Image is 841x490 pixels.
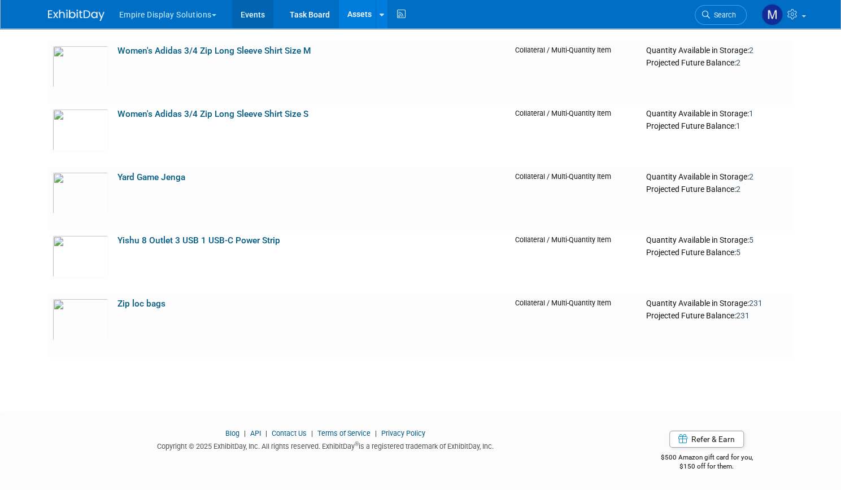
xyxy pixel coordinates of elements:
a: API [250,429,261,438]
span: 231 [748,299,762,308]
div: Quantity Available in Storage: [646,46,788,56]
div: Quantity Available in Storage: [646,109,788,119]
span: Search [710,11,736,19]
a: Privacy Policy [381,429,425,438]
td: Collateral / Multi-Quantity Item [511,104,641,168]
span: 2 [748,172,753,181]
img: Matt h [761,4,783,25]
div: Projected Future Balance: [646,56,788,68]
sup: ® [355,441,359,447]
a: Zip loc bags [117,299,165,309]
span: 5 [748,235,753,244]
span: | [372,429,380,438]
div: $150 off for them. [620,462,794,471]
div: $500 Amazon gift card for you, [620,445,794,471]
a: Women's Adidas 3/4 Zip Long Sleeve Shirt Size S [117,109,308,119]
span: 231 [735,311,749,320]
div: Projected Future Balance: [646,182,788,195]
div: Projected Future Balance: [646,246,788,258]
div: Projected Future Balance: [646,119,788,132]
span: 2 [735,58,740,67]
a: Contact Us [272,429,307,438]
a: Women's Adidas 3/4 Zip Long Sleeve Shirt Size M [117,46,311,56]
a: Search [695,5,747,25]
a: Yishu 8 Outlet 3 USB 1 USB-C Power Strip [117,235,280,246]
span: | [241,429,249,438]
a: Blog [225,429,239,438]
a: Terms of Service [317,429,371,438]
div: Quantity Available in Storage: [646,299,788,309]
td: Collateral / Multi-Quantity Item [511,41,641,104]
td: Collateral / Multi-Quantity Item [511,168,641,231]
div: Copyright © 2025 ExhibitDay, Inc. All rights reserved. ExhibitDay is a registered trademark of Ex... [48,439,603,452]
td: Collateral / Multi-Quantity Item [511,294,641,357]
span: 2 [735,185,740,194]
span: 1 [748,109,753,118]
span: 1 [735,121,740,130]
td: Collateral / Multi-Quantity Item [511,231,641,294]
a: Refer & Earn [669,431,744,448]
div: Quantity Available in Storage: [646,235,788,246]
span: | [308,429,316,438]
div: Projected Future Balance: [646,309,788,321]
img: ExhibitDay [48,10,104,21]
a: Yard Game Jenga [117,172,185,182]
span: 5 [735,248,740,257]
span: | [263,429,270,438]
div: Quantity Available in Storage: [646,172,788,182]
span: 2 [748,46,753,55]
